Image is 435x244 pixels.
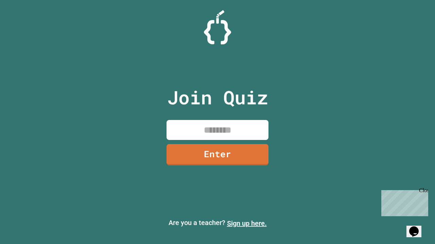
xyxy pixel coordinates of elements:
p: Join Quiz [167,83,268,111]
iframe: chat widget [379,187,428,216]
a: Enter [167,144,268,165]
a: Sign up here. [227,219,267,227]
p: Are you a teacher? [5,218,430,228]
img: Logo.svg [204,10,231,44]
iframe: chat widget [406,217,428,237]
div: Chat with us now!Close [3,3,47,43]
